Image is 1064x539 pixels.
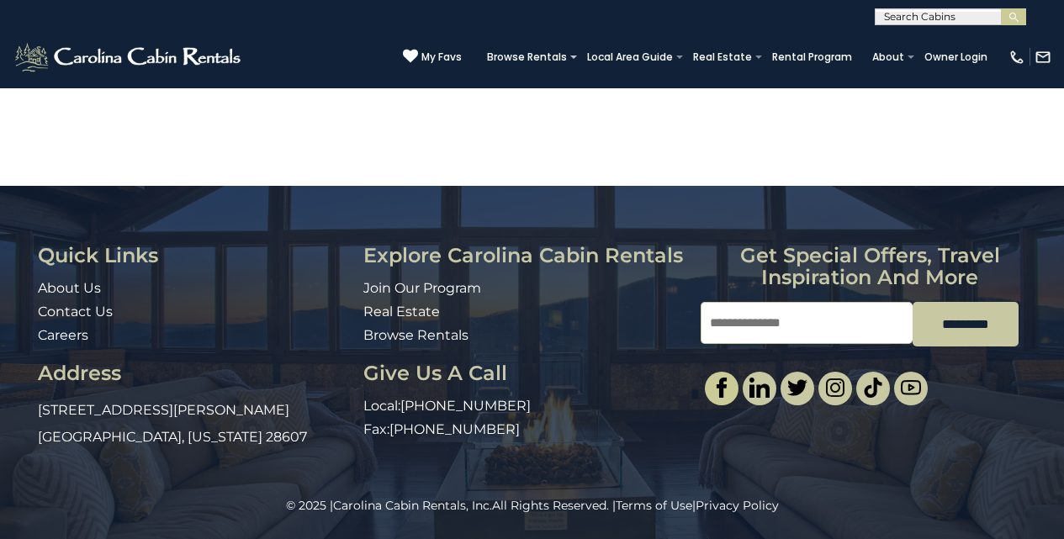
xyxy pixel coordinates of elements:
[749,378,770,398] img: linkedin-single.svg
[787,378,807,398] img: twitter-single.svg
[400,398,531,414] a: [PHONE_NUMBER]
[685,45,760,69] a: Real Estate
[701,245,1039,289] h3: Get special offers, travel inspiration and more
[38,362,351,384] h3: Address
[389,421,520,437] a: [PHONE_NUMBER]
[286,498,492,513] span: © 2025 |
[13,40,246,74] img: White-1-2.png
[916,45,996,69] a: Owner Login
[1035,49,1051,66] img: mail-regular-white.png
[1008,49,1025,66] img: phone-regular-white.png
[333,498,492,513] a: Carolina Cabin Rentals, Inc.
[616,498,692,513] a: Terms of Use
[38,327,88,343] a: Careers
[901,378,921,398] img: youtube-light.svg
[864,45,913,69] a: About
[863,378,883,398] img: tiktok.svg
[38,397,351,451] p: [STREET_ADDRESS][PERSON_NAME] [GEOGRAPHIC_DATA], [US_STATE] 28607
[421,50,462,65] span: My Favs
[363,327,468,343] a: Browse Rentals
[403,49,462,66] a: My Favs
[764,45,860,69] a: Rental Program
[38,245,351,267] h3: Quick Links
[363,397,689,416] p: Local:
[38,497,1026,514] p: All Rights Reserved. | |
[696,498,779,513] a: Privacy Policy
[712,378,732,398] img: facebook-single.svg
[38,304,113,320] a: Contact Us
[363,362,689,384] h3: Give Us A Call
[579,45,681,69] a: Local Area Guide
[38,280,101,296] a: About Us
[363,304,440,320] a: Real Estate
[363,280,481,296] a: Join Our Program
[479,45,575,69] a: Browse Rentals
[363,245,689,267] h3: Explore Carolina Cabin Rentals
[825,378,845,398] img: instagram-single.svg
[363,420,689,440] p: Fax:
